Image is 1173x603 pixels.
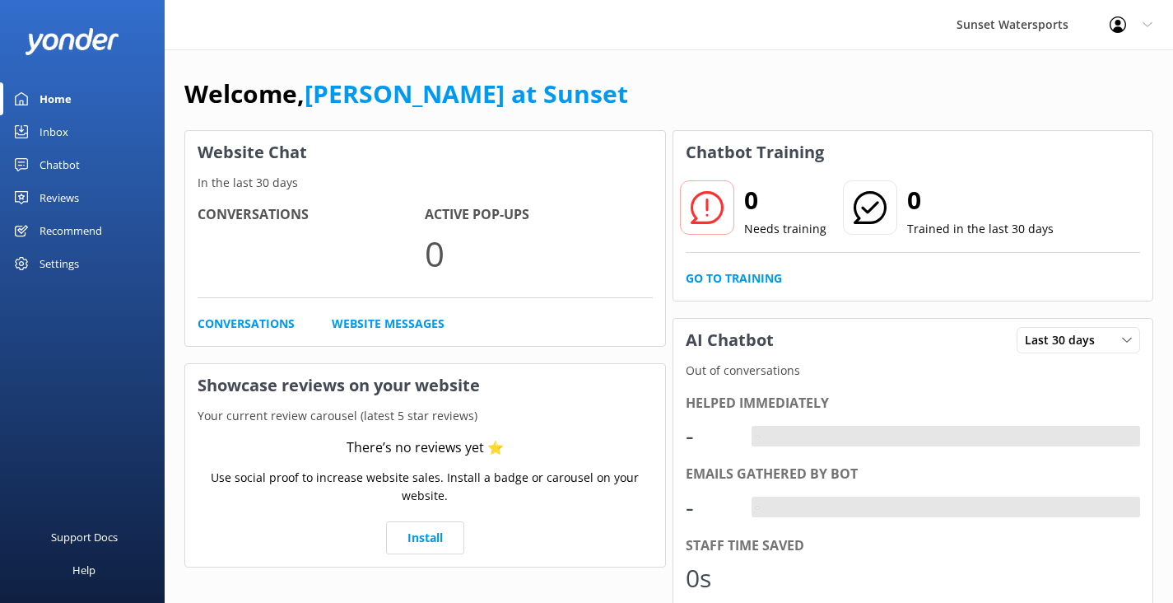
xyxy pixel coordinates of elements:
div: Emails gathered by bot [686,464,1141,485]
p: Trained in the last 30 days [907,220,1054,238]
div: - [686,416,735,456]
a: Go to Training [686,269,782,287]
div: - [686,488,735,527]
h4: Active Pop-ups [425,204,652,226]
div: Inbox [40,115,68,148]
a: Website Messages [332,315,445,333]
h3: Website Chat [185,131,665,174]
a: [PERSON_NAME] at Sunset [305,77,628,110]
div: Help [72,554,95,587]
div: Recommend [40,214,102,247]
div: - [752,497,764,518]
div: Chatbot [40,148,80,181]
p: 0 [425,226,652,281]
div: Staff time saved [686,535,1141,557]
div: Home [40,82,72,115]
div: There’s no reviews yet ⭐ [347,437,504,459]
h2: 0 [907,180,1054,220]
p: Your current review carousel (latest 5 star reviews) [185,407,665,425]
p: Out of conversations [673,362,1153,380]
h1: Welcome, [184,74,628,114]
h3: Showcase reviews on your website [185,364,665,407]
div: Support Docs [51,521,118,554]
h4: Conversations [198,204,425,226]
p: Use social proof to increase website sales. Install a badge or carousel on your website. [198,469,653,506]
div: Reviews [40,181,79,214]
div: 0s [686,559,735,598]
h3: AI Chatbot [673,319,786,362]
h2: 0 [744,180,826,220]
img: yonder-white-logo.png [25,28,119,55]
a: Install [386,521,464,554]
p: In the last 30 days [185,174,665,192]
div: Settings [40,247,79,280]
p: Needs training [744,220,826,238]
a: Conversations [198,315,295,333]
h3: Chatbot Training [673,131,836,174]
span: Last 30 days [1025,331,1105,349]
div: Helped immediately [686,393,1141,414]
div: - [752,426,764,447]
